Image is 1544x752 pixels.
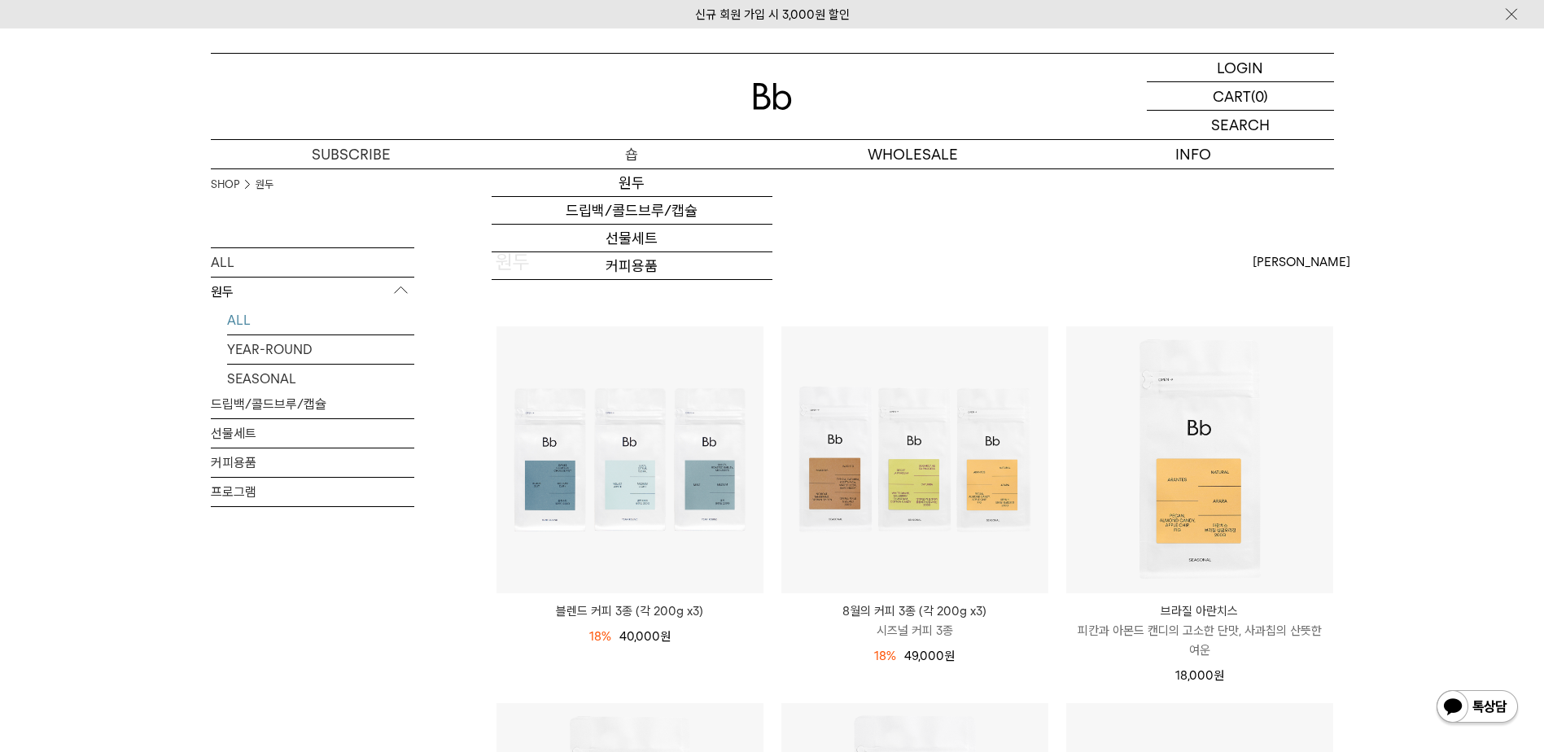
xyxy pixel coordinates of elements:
[211,478,414,506] a: 프로그램
[1066,601,1333,621] p: 브라질 아란치스
[256,177,273,193] a: 원두
[944,649,955,663] span: 원
[781,601,1048,621] p: 8월의 커피 3종 (각 200g x3)
[492,252,772,280] a: 커피용품
[1066,601,1333,660] a: 브라질 아란치스 피칸과 아몬드 캔디의 고소한 단맛, 사과칩의 산뜻한 여운
[1066,621,1333,660] p: 피칸과 아몬드 캔디의 고소한 단맛, 사과칩의 산뜻한 여운
[227,365,414,393] a: SEASONAL
[211,177,239,193] a: SHOP
[211,448,414,477] a: 커피용품
[904,649,955,663] span: 49,000
[227,335,414,364] a: YEAR-ROUND
[1147,82,1334,111] a: CART (0)
[781,326,1048,593] img: 8월의 커피 3종 (각 200g x3)
[492,280,772,308] a: 프로그램
[496,326,763,593] img: 블렌드 커피 3종 (각 200g x3)
[492,140,772,168] a: 숍
[772,140,1053,168] p: WHOLESALE
[211,248,414,277] a: ALL
[1213,82,1251,110] p: CART
[619,629,671,644] span: 40,000
[1175,668,1224,683] span: 18,000
[227,306,414,334] a: ALL
[211,278,414,307] p: 원두
[492,197,772,225] a: 드립백/콜드브루/캡슐
[1053,140,1334,168] p: INFO
[695,7,850,22] a: 신규 회원 가입 시 3,000원 할인
[1066,326,1333,593] img: 브라질 아란치스
[874,646,896,666] div: 18%
[1217,54,1263,81] p: LOGIN
[1147,54,1334,82] a: LOGIN
[1435,689,1520,728] img: 카카오톡 채널 1:1 채팅 버튼
[589,627,611,646] div: 18%
[660,629,671,644] span: 원
[781,621,1048,641] p: 시즈널 커피 3종
[1211,111,1270,139] p: SEARCH
[211,419,414,448] a: 선물세트
[1253,252,1350,272] span: [PERSON_NAME]
[492,169,772,197] a: 원두
[781,601,1048,641] a: 8월의 커피 3종 (각 200g x3) 시즈널 커피 3종
[1214,668,1224,683] span: 원
[492,225,772,252] a: 선물세트
[753,83,792,110] img: 로고
[1251,82,1268,110] p: (0)
[211,140,492,168] a: SUBSCRIBE
[496,601,763,621] a: 블렌드 커피 3종 (각 200g x3)
[211,390,414,418] a: 드립백/콜드브루/캡슐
